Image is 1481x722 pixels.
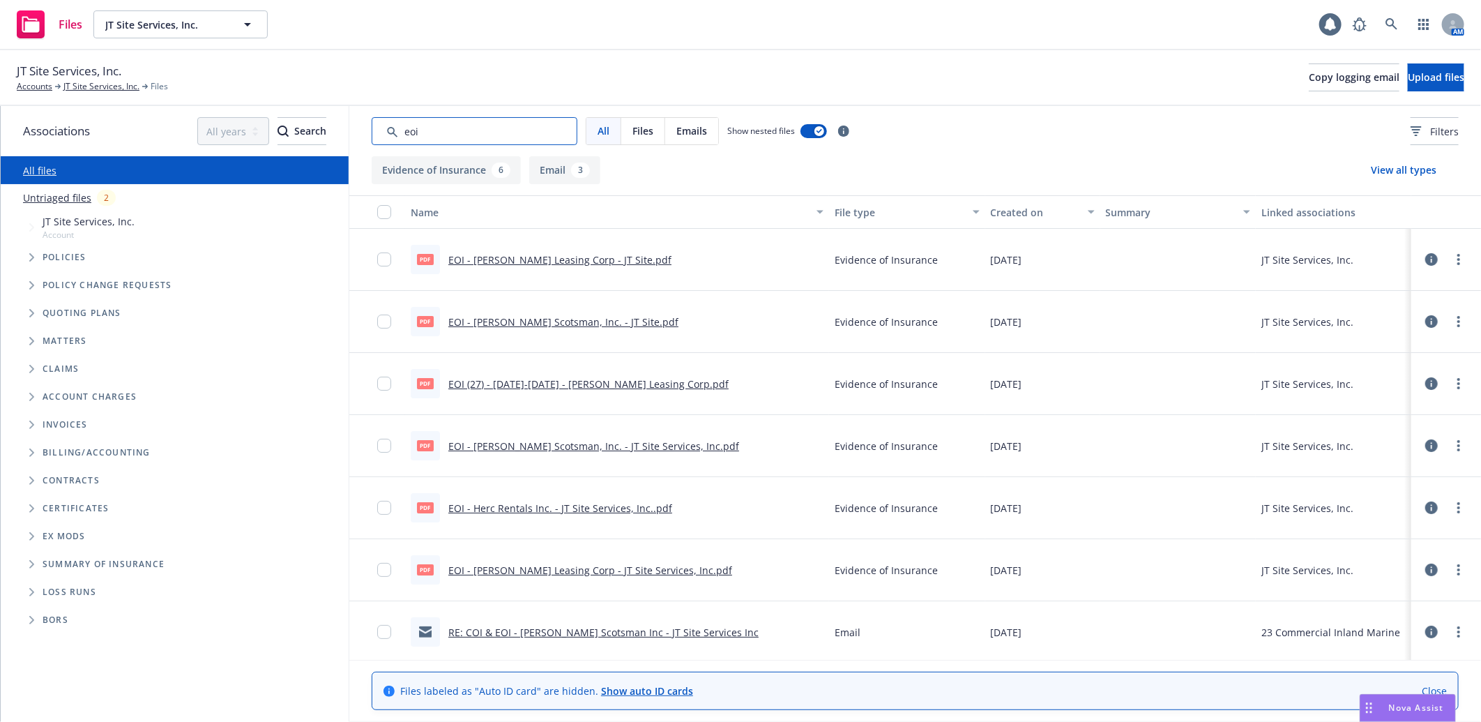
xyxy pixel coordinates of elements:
span: BORs [43,616,68,624]
span: pdf [417,316,434,326]
div: JT Site Services, Inc. [1261,563,1353,578]
input: Toggle Row Selected [377,253,391,266]
span: pdf [417,564,434,575]
span: Filters [1430,124,1459,139]
button: Nova Assist [1360,694,1456,722]
span: Files [151,80,168,93]
span: pdf [417,440,434,451]
span: Evidence of Insurance [835,377,938,391]
a: Close [1422,684,1447,698]
svg: Search [278,126,289,137]
span: [DATE] [991,253,1022,267]
input: Toggle Row Selected [377,563,391,577]
span: [DATE] [991,563,1022,578]
span: Copy logging email [1309,70,1399,84]
span: Show nested files [727,125,795,137]
input: Select all [377,205,391,219]
button: File type [829,195,985,229]
button: Upload files [1408,63,1464,91]
a: Report a Bug [1346,10,1374,38]
input: Toggle Row Selected [377,439,391,453]
a: Files [11,5,88,44]
a: EOI - [PERSON_NAME] Leasing Corp - JT Site.pdf [448,253,671,266]
a: All files [23,164,56,177]
a: more [1450,437,1467,454]
span: Invoices [43,421,88,429]
span: Emails [676,123,707,138]
span: Contracts [43,476,100,485]
a: more [1450,624,1467,640]
a: EOI - Herc Rentals Inc. - JT Site Services, Inc..pdf [448,502,672,515]
span: Evidence of Insurance [835,315,938,329]
span: pdf [417,378,434,389]
span: JT Site Services, Inc. [43,214,135,229]
div: 23 Commercial Inland Marine [1261,625,1400,640]
a: EOI - [PERSON_NAME] Scotsman, Inc. - JT Site.pdf [448,315,678,329]
div: Search [278,118,326,144]
button: Copy logging email [1309,63,1399,91]
span: Evidence of Insurance [835,563,938,578]
div: JT Site Services, Inc. [1261,439,1353,453]
span: Matters [43,337,86,345]
span: Files labeled as "Auto ID card" are hidden. [400,684,693,698]
span: Certificates [43,504,109,513]
button: JT Site Services, Inc. [93,10,268,38]
span: Evidence of Insurance [835,439,938,453]
button: Email [529,156,600,184]
span: JT Site Services, Inc. [17,62,121,80]
span: Ex Mods [43,532,85,541]
div: Drag to move [1360,695,1378,721]
span: Evidence of Insurance [835,253,938,267]
span: Account [43,229,135,241]
span: Summary of insurance [43,560,165,569]
span: Quoting plans [43,309,121,317]
div: JT Site Services, Inc. [1261,501,1353,516]
a: Accounts [17,80,52,93]
input: Search by keyword... [372,117,577,145]
span: Email [835,625,860,640]
input: Toggle Row Selected [377,501,391,515]
span: Loss Runs [43,588,96,596]
span: Account charges [43,393,137,401]
button: SearchSearch [278,117,326,145]
span: pdf [417,254,434,264]
button: View all types [1349,156,1459,184]
a: Untriaged files [23,190,91,205]
div: Tree Example [1,211,349,439]
div: 3 [571,163,590,178]
div: File type [835,205,964,220]
a: EOI - [PERSON_NAME] Scotsman, Inc. - JT Site Services, Inc.pdf [448,439,739,453]
a: more [1450,313,1467,330]
span: [DATE] [991,439,1022,453]
span: Files [59,19,82,30]
span: Upload files [1408,70,1464,84]
a: more [1450,251,1467,268]
div: Linked associations [1261,205,1406,220]
span: Claims [43,365,79,373]
span: [DATE] [991,377,1022,391]
a: more [1450,375,1467,392]
div: Summary [1106,205,1235,220]
span: Filters [1411,124,1459,139]
div: Folder Tree Example [1,439,349,634]
span: pdf [417,502,434,513]
a: EOI - [PERSON_NAME] Leasing Corp - JT Site Services, Inc.pdf [448,564,732,577]
div: JT Site Services, Inc. [1261,253,1353,267]
a: JT Site Services, Inc. [63,80,139,93]
input: Toggle Row Selected [377,315,391,329]
button: Name [405,195,829,229]
a: Show auto ID cards [601,684,693,698]
span: Policies [43,253,86,262]
span: Policy change requests [43,281,172,289]
button: Created on [985,195,1100,229]
span: All [598,123,609,138]
div: Name [411,205,808,220]
div: JT Site Services, Inc. [1261,377,1353,391]
span: JT Site Services, Inc. [105,17,226,32]
span: Associations [23,122,90,140]
div: 6 [492,163,510,178]
span: [DATE] [991,625,1022,640]
span: Billing/Accounting [43,449,151,457]
button: Filters [1411,117,1459,145]
a: more [1450,499,1467,516]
